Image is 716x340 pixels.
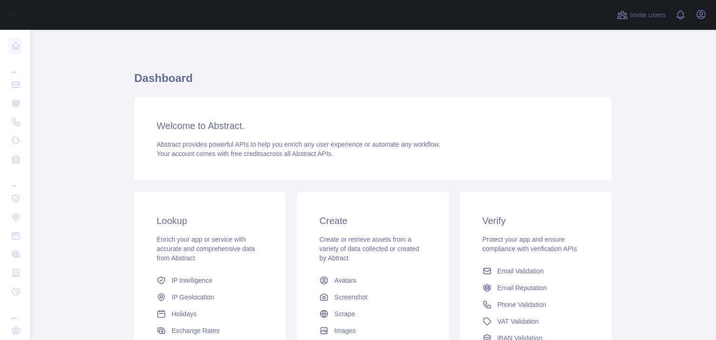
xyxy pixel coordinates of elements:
span: Enrich your app or service with accurate and comprehensive data from Abstract [157,236,255,262]
span: Protect your app and ensure compliance with verification APIs [482,236,577,252]
div: ... [7,302,22,320]
a: IP Intelligence [153,272,267,289]
span: Abstract provides powerful APIs to help you enrich any user experience or automate any workflow. [157,141,441,148]
span: IP Intelligence [172,276,213,285]
a: Exchange Rates [153,322,267,339]
span: IP Geolocation [172,292,214,302]
span: Email Reputation [497,283,547,292]
h3: Welcome to Abstract. [157,119,589,132]
span: Exchange Rates [172,326,220,335]
div: ... [7,56,22,75]
span: Screenshot [334,292,367,302]
h3: Create [319,214,426,227]
h3: Lookup [157,214,263,227]
span: Holidays [172,309,197,319]
span: VAT Validation [497,317,539,326]
span: Images [334,326,356,335]
button: Invite users [615,7,668,22]
span: free credits [231,150,263,157]
a: Email Reputation [479,279,593,296]
span: Invite users [630,10,666,20]
a: Email Validation [479,263,593,279]
span: Your account comes with across all Abstract APIs. [157,150,333,157]
a: Images [316,322,430,339]
span: Create or retrieve assets from a variety of data collected or created by Abtract [319,236,419,262]
span: Phone Validation [497,300,546,309]
a: Holidays [153,306,267,322]
a: Screenshot [316,289,430,306]
span: Scrape [334,309,355,319]
h3: Verify [482,214,589,227]
div: ... [7,170,22,188]
a: VAT Validation [479,313,593,330]
a: Scrape [316,306,430,322]
a: Avatars [316,272,430,289]
span: Email Validation [497,266,544,276]
a: IP Geolocation [153,289,267,306]
h1: Dashboard [134,71,612,93]
a: Phone Validation [479,296,593,313]
span: Avatars [334,276,356,285]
